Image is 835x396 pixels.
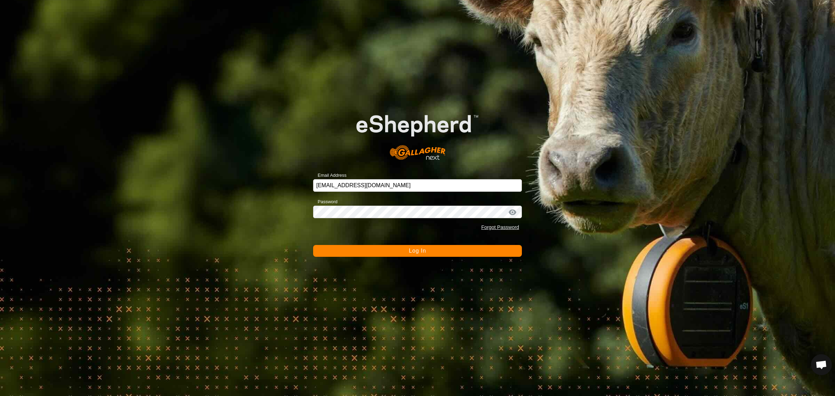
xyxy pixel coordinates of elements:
button: Log In [313,245,522,257]
span: Log In [409,248,426,254]
label: Email Address [313,172,347,179]
img: E-shepherd Logo [334,97,501,169]
a: Forgot Password [481,224,519,230]
div: Open chat [811,354,832,375]
input: Email Address [313,179,522,192]
label: Password [313,198,337,205]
